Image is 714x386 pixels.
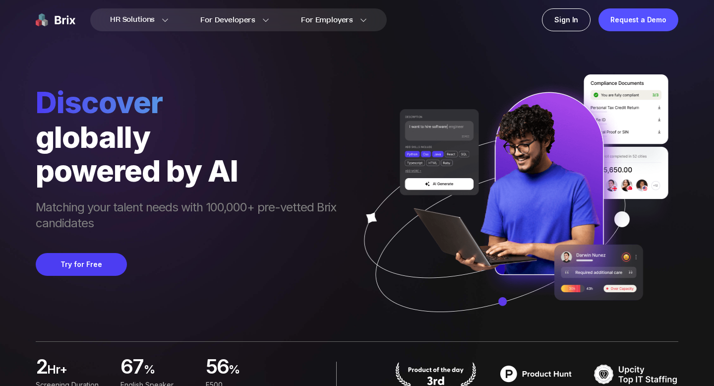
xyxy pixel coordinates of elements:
span: hr+ [47,362,109,382]
span: Discover [36,84,346,120]
div: powered by AI [36,154,346,188]
span: % [229,362,279,382]
span: HR Solutions [110,12,155,28]
a: Request a Demo [598,8,678,31]
span: 67 [120,358,144,378]
span: For Developers [200,15,255,25]
div: globally [36,120,346,154]
span: 2 [36,358,47,378]
span: For Employers [301,15,353,25]
span: 56 [206,358,229,378]
button: Try for Free [36,253,127,276]
img: ai generate [346,74,678,341]
span: Matching your talent needs with 100,000+ pre-vetted Brix candidates [36,199,346,233]
a: Sign In [542,8,591,31]
span: % [144,362,194,382]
